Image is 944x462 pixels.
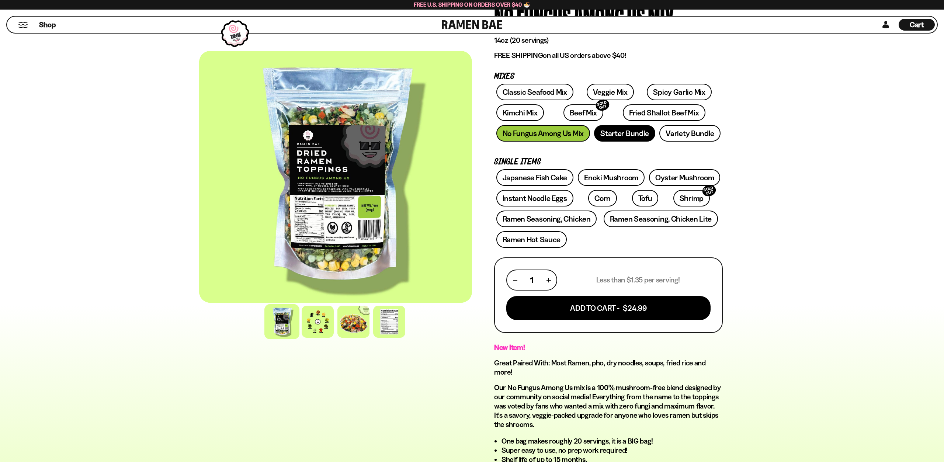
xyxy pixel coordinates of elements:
a: Ramen Seasoning, Chicken Lite [604,211,718,227]
button: Add To Cart - $24.99 [506,296,711,320]
p: Single Items [494,159,723,166]
strong: New Item! [494,343,525,352]
a: Corn [588,190,617,206]
a: Oyster Mushroom [649,169,721,186]
p: 14oz (20 servings) [494,36,723,45]
p: on all US orders above $40! [494,51,723,60]
a: Classic Seafood Mix [496,84,573,100]
a: Cart [899,17,935,33]
li: Super easy to use, no prep work required! [502,446,723,455]
a: Veggie Mix [587,84,634,100]
span: 1 [530,275,533,285]
a: Japanese Fish Cake [496,169,574,186]
a: Ramen Seasoning, Chicken [496,211,597,227]
span: Cart [910,20,924,29]
a: Ramen Hot Sauce [496,231,567,248]
a: ShrimpSOLD OUT [673,190,710,206]
div: SOLD OUT [701,184,717,198]
a: Instant Noodle Eggs [496,190,573,206]
h2: Great Paired With: Most Ramen, pho, dry noodles, soups, fried rice and more! [494,358,723,377]
p: Mixes [494,73,723,80]
p: Our No Fungus Among Us mix is a 100% mushroom-free blend designed by our community on social medi... [494,383,723,429]
a: Tofu [632,190,659,206]
li: One bag makes roughly 20 servings, it is a BIG bag! [502,437,723,446]
a: Beef MixSOLD OUT [563,104,604,121]
a: Fried Shallot Beef Mix [623,104,705,121]
span: Shop [39,20,56,30]
a: Kimchi Mix [496,104,544,121]
a: Enoki Mushroom [578,169,645,186]
button: Mobile Menu Trigger [18,22,28,28]
a: Variety Bundle [659,125,721,142]
div: SOLD OUT [594,98,611,112]
a: Spicy Garlic Mix [647,84,711,100]
a: Starter Bundle [594,125,655,142]
span: Free U.S. Shipping on Orders over $40 🍜 [414,1,531,8]
p: Less than $1.35 per serving! [596,275,680,285]
a: Shop [39,19,56,31]
strong: FREE SHIPPING [494,51,543,60]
